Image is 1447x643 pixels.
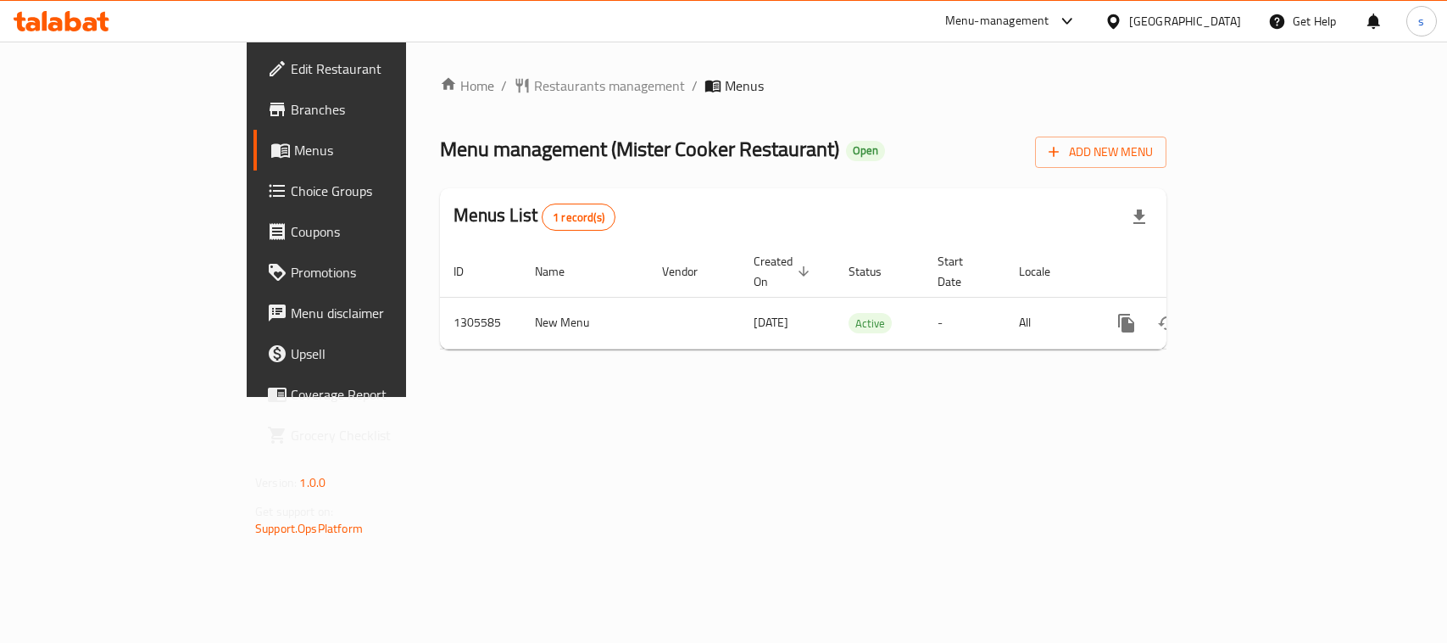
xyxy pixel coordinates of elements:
span: Branches [291,99,475,120]
button: Add New Menu [1035,137,1166,168]
span: ID [454,261,486,282]
span: Upsell [291,344,475,364]
span: Menus [725,75,764,96]
span: Status [849,261,904,282]
button: Change Status [1147,303,1188,344]
td: - [924,297,1005,349]
th: Actions [1093,246,1283,298]
span: 1.0.0 [299,472,326,494]
a: Upsell [253,333,488,374]
span: Menu disclaimer [291,303,475,323]
span: Coupons [291,221,475,242]
a: Branches [253,89,488,130]
span: Add New Menu [1049,142,1153,163]
a: Coverage Report [253,374,488,415]
span: s [1418,12,1424,31]
span: Version: [255,472,297,494]
span: Grocery Checklist [291,425,475,445]
a: Grocery Checklist [253,415,488,456]
td: All [1005,297,1093,349]
a: Menu disclaimer [253,293,488,333]
a: Restaurants management [514,75,685,96]
table: enhanced table [440,246,1283,349]
span: Vendor [662,261,720,282]
span: Choice Groups [291,181,475,201]
div: Total records count [542,204,615,231]
div: [GEOGRAPHIC_DATA] [1129,12,1241,31]
td: New Menu [521,297,648,349]
span: 1 record(s) [543,210,615,226]
span: [DATE] [754,311,788,333]
li: / [692,75,698,96]
button: more [1106,303,1147,344]
span: Open [846,143,885,158]
div: Active [849,313,892,333]
span: Edit Restaurant [291,59,475,79]
span: Menu management ( Mister Cooker Restaurant ) [440,130,839,168]
div: Open [846,141,885,161]
span: Restaurants management [534,75,685,96]
a: Choice Groups [253,171,488,211]
nav: breadcrumb [440,75,1166,96]
a: Support.OpsPlatform [255,517,363,540]
span: Active [849,314,892,333]
a: Edit Restaurant [253,48,488,89]
span: Menus [294,140,475,160]
a: Menus [253,130,488,171]
span: Created On [754,251,815,292]
div: Export file [1119,197,1160,238]
span: Start Date [938,251,985,292]
span: Promotions [291,262,475,282]
a: Promotions [253,252,488,293]
span: Coverage Report [291,384,475,405]
a: Coupons [253,211,488,252]
span: Get support on: [255,500,333,523]
li: / [501,75,507,96]
span: Locale [1019,261,1072,282]
h2: Menus List [454,203,615,231]
span: Name [535,261,587,282]
div: Menu-management [945,11,1049,31]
